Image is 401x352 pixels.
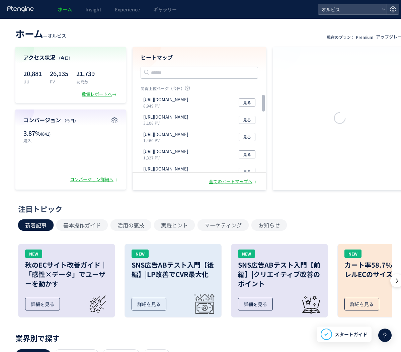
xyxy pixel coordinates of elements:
button: 見る [239,133,255,141]
span: スタートガイド [335,331,368,338]
p: https://orbis.co.jp/order/thanks [143,96,188,103]
div: NEW [344,250,362,258]
button: 新着記事 [18,219,54,231]
span: ホーム [15,27,43,40]
p: 1,460 PV [143,137,191,143]
h3: SNS広告ABテスト入門【前編】|クリエイティブ改善のポイント [238,260,321,288]
div: NEW [238,250,255,258]
a: NEW秋のECサイト改善ガイド｜「感性×データ」でユーザーを動かす詳細を見る [18,244,115,318]
span: ギャラリー [153,6,177,13]
span: 見る [243,133,251,141]
p: 1,119 PV [143,172,191,178]
h4: ヒートマップ [141,54,258,61]
span: Experience [115,6,140,13]
p: https://pr.orbis.co.jp/cosmetics/u/100 [143,148,188,155]
div: 詳細を見る [25,298,60,310]
h4: アクセス状況 [23,54,118,61]
p: 閲覧上位ページ（今日） [141,85,258,94]
button: 基本操作ガイド [56,219,108,231]
p: 26,135 [50,68,68,79]
h3: 秋のECサイト改善ガイド｜「感性×データ」でユーザーを動かす [25,260,108,288]
p: 1,327 PV [143,155,191,160]
a: NEWSNS広告ABテスト入門【前編】|クリエイティブ改善のポイント詳細を見る [231,244,328,318]
p: PV [50,79,68,84]
p: UU [23,79,42,84]
p: https://pr.orbis.co.jp/special/04 [143,166,188,172]
p: 20,881 [23,68,42,79]
a: NEWSNS広告ABテスト入門【後編】|LP改善でCVR最大化詳細を見る [125,244,222,318]
p: 21,739 [76,68,95,79]
div: NEW [132,250,149,258]
div: — [15,27,66,40]
div: 注目トピック [18,204,400,214]
div: NEW [25,250,42,258]
div: 全てのヒートマップへ [209,179,258,185]
button: 見る [239,98,255,107]
h4: コンバージョン [23,116,118,124]
button: 見る [239,168,255,176]
button: 見る [239,150,255,158]
div: 詳細を見る [132,298,166,310]
p: 8,949 PV [143,103,191,109]
span: 見る [243,168,251,176]
p: 3.87% [23,129,67,138]
button: お知らせ [251,219,287,231]
span: Insight [85,6,101,13]
span: オルビス [319,4,379,14]
button: 見る [239,116,255,124]
p: 訪問数 [76,79,95,84]
p: https://pr.orbis.co.jp/cosmetics/udot/410-12 [143,131,188,138]
h3: SNS広告ABテスト入門【後編】|LP改善でCVR最大化 [132,260,215,279]
div: 詳細を見る [238,298,273,310]
button: 実践ヒント [154,219,195,231]
span: 見る [243,150,251,158]
p: https://pr.orbis.co.jp/cosmetics/clearful/331 [143,114,188,120]
span: (841) [41,131,51,137]
div: 詳細を見る [344,298,379,310]
div: 数値レポートへ [82,91,118,97]
span: 見る [243,98,251,107]
p: 購入 [23,138,67,143]
button: マーケティング [197,219,249,231]
span: （今日） [57,55,73,61]
span: オルビス [48,32,66,39]
span: （今日） [62,118,78,123]
span: 見る [243,116,251,124]
p: 3,108 PV [143,120,191,126]
p: 現在のプラン： Premium [327,34,373,40]
button: 活用の裏技 [110,219,151,231]
span: ホーム [58,6,72,13]
div: コンバージョン詳細へ [70,177,119,183]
